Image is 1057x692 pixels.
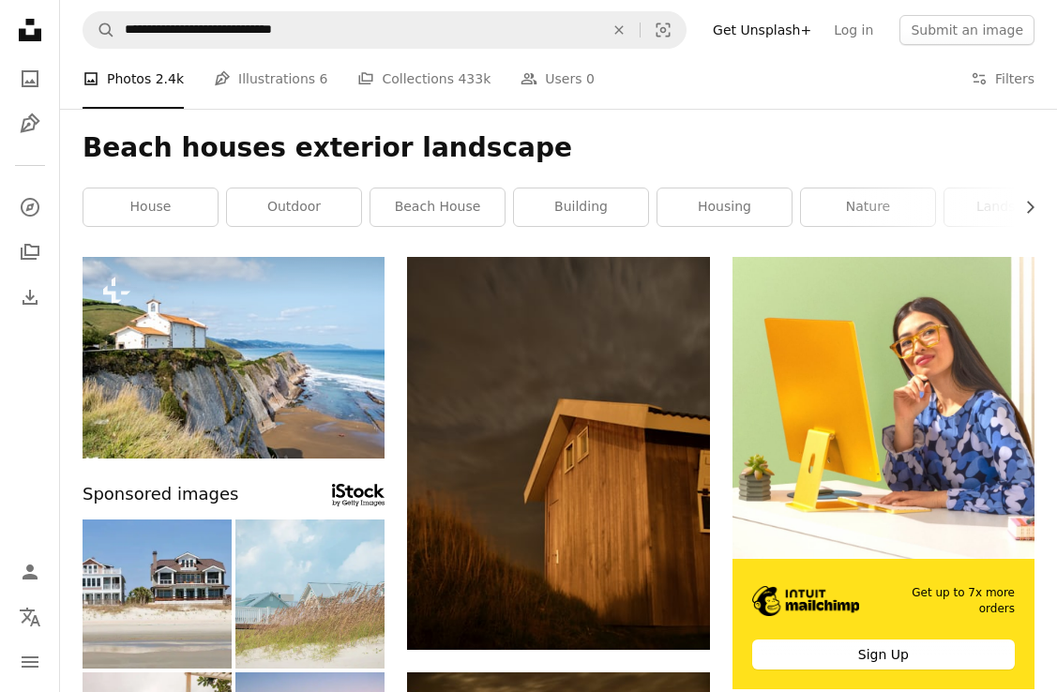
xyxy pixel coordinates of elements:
a: Illustrations [11,105,49,143]
a: Collections [11,233,49,271]
div: Sign Up [752,639,1015,669]
button: Language [11,598,49,636]
a: Download History [11,278,49,316]
span: 0 [586,68,595,89]
button: Search Unsplash [83,12,115,48]
a: house [83,188,218,226]
button: scroll list to the right [1013,188,1034,226]
span: 433k [458,68,491,89]
button: Submit an image [899,15,1034,45]
a: Illustrations 6 [214,49,327,109]
a: nature [801,188,935,226]
a: beach house [370,188,505,226]
a: a small wooden building sitting on top of a hill [407,444,709,461]
form: Find visuals sitewide [83,11,687,49]
a: Log in / Sign up [11,553,49,591]
a: The Itzurum Flysch in Zumaia - Basque Country. Flysch is a sequence of sedimentary rock layers th... [83,349,385,366]
button: Visual search [641,12,686,48]
span: 6 [320,68,328,89]
button: Filters [971,49,1034,109]
img: Beach Houses [83,519,232,669]
a: Photos [11,60,49,98]
span: Sponsored images [83,481,238,508]
a: housing [657,188,792,226]
img: file-1690386555781-336d1949dad1image [752,586,860,616]
h1: Beach houses exterior landscape [83,131,1034,165]
a: Explore [11,188,49,226]
a: building [514,188,648,226]
a: Users 0 [521,49,595,109]
a: outdoor [227,188,361,226]
a: Get Unsplash+ [702,15,823,45]
img: a small wooden building sitting on top of a hill [407,257,709,650]
button: Menu [11,643,49,681]
img: file-1722962862010-20b14c5a0a60image [732,257,1034,559]
img: Beach Dunes and beachfront housing [235,519,385,669]
button: Clear [598,12,640,48]
img: The Itzurum Flysch in Zumaia - Basque Country. Flysch is a sequence of sedimentary rock layers th... [83,257,385,459]
a: Get up to 7x more ordersSign Up [732,257,1034,689]
a: Collections 433k [357,49,491,109]
span: Get up to 7x more orders [887,585,1015,617]
a: Log in [823,15,884,45]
